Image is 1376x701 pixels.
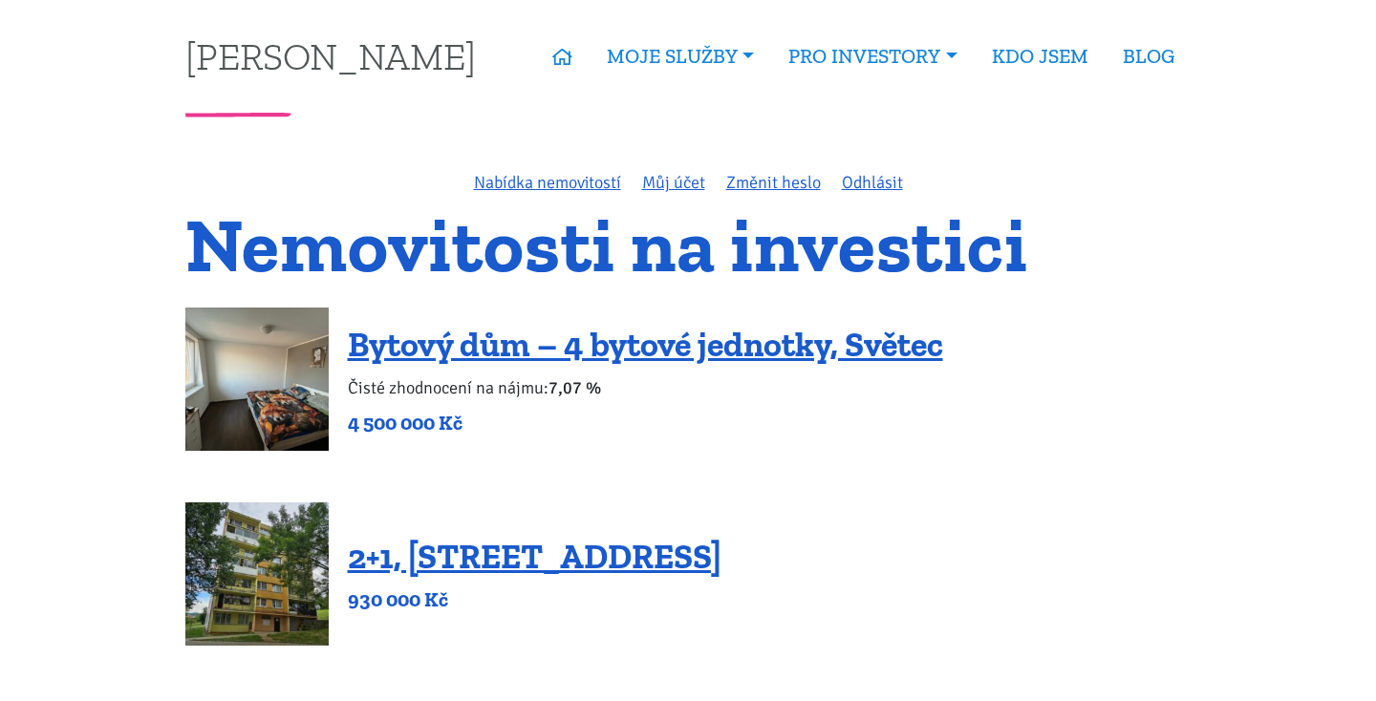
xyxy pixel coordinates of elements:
[348,374,943,401] p: Čisté zhodnocení na nájmu:
[348,536,721,577] a: 2+1, [STREET_ADDRESS]
[474,172,621,193] a: Nabídka nemovitostí
[771,34,974,78] a: PRO INVESTORY
[185,213,1192,277] h1: Nemovitosti na investici
[1106,34,1192,78] a: BLOG
[726,172,821,193] a: Změnit heslo
[642,172,705,193] a: Můj účet
[975,34,1106,78] a: KDO JSEM
[548,377,601,398] b: 7,07 %
[348,324,943,365] a: Bytový dům – 4 bytové jednotky, Světec
[185,37,476,74] a: [PERSON_NAME]
[348,586,721,613] p: 930 000 Kč
[590,34,771,78] a: MOJE SLUŽBY
[842,172,903,193] a: Odhlásit
[348,410,943,436] p: 4 500 000 Kč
